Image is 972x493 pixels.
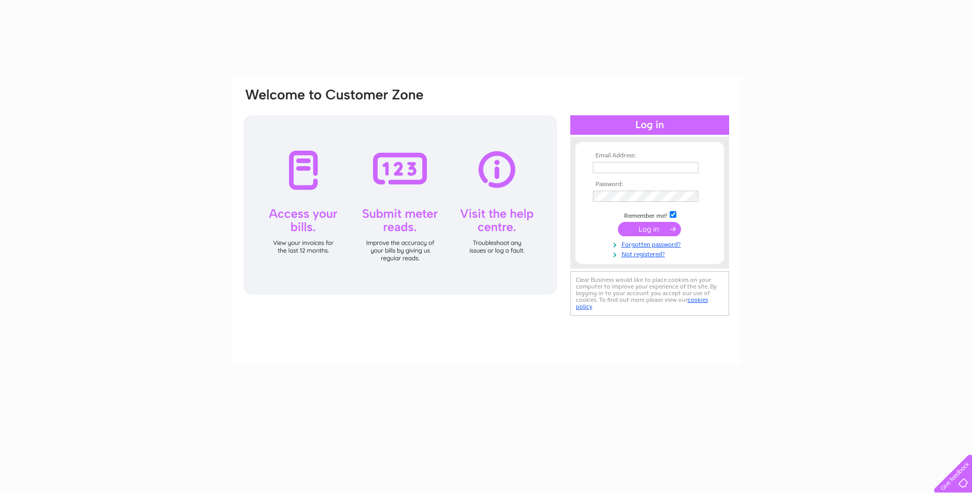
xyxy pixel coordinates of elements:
[590,210,709,220] td: Remember me?
[593,249,709,258] a: Not registered?
[590,181,709,188] th: Password:
[570,271,729,316] div: Clear Business would like to place cookies on your computer to improve your experience of the sit...
[590,152,709,159] th: Email Address:
[593,239,709,249] a: Forgotten password?
[618,222,681,236] input: Submit
[576,296,708,310] a: cookies policy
